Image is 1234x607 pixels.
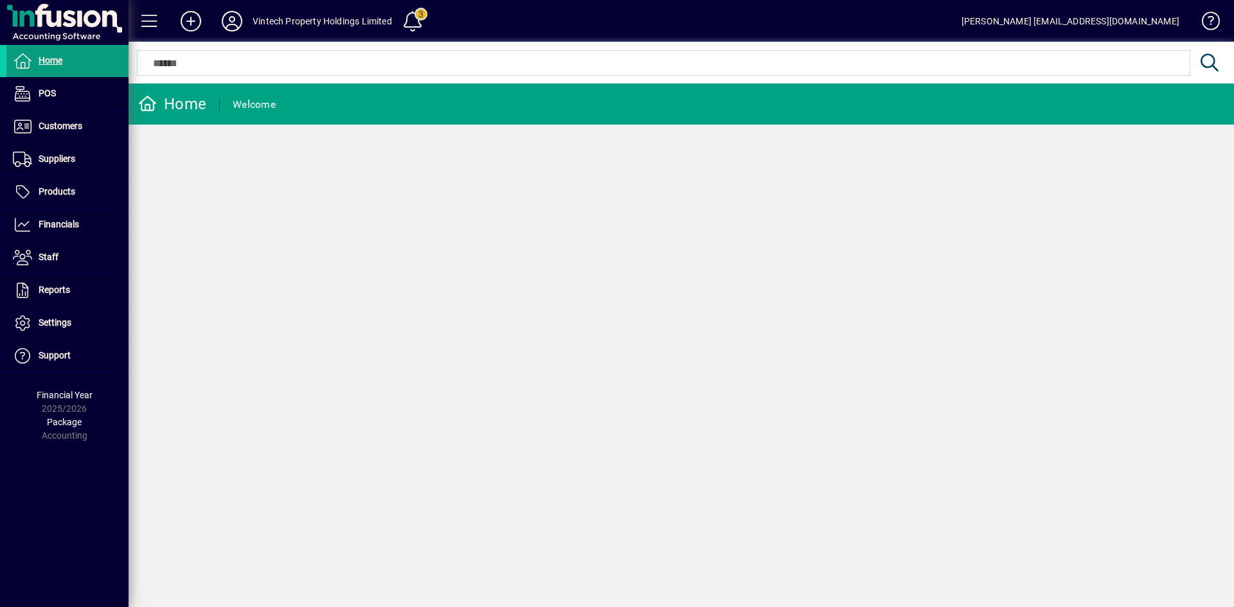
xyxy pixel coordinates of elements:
a: Reports [6,274,129,306]
a: Staff [6,242,129,274]
a: Customers [6,110,129,143]
span: Home [39,55,62,66]
span: Settings [39,317,71,328]
span: Reports [39,285,70,295]
a: Products [6,176,129,208]
span: Suppliers [39,154,75,164]
span: Products [39,186,75,197]
a: Knowledge Base [1192,3,1218,44]
a: POS [6,78,129,110]
a: Settings [6,307,129,339]
a: Suppliers [6,143,129,175]
div: Welcome [233,94,276,115]
span: Package [47,417,82,427]
span: POS [39,88,56,98]
span: Financial Year [37,390,93,400]
div: Home [138,94,206,114]
div: Vintech Property Holdings Limited [253,11,392,31]
a: Financials [6,209,129,241]
span: Staff [39,252,58,262]
span: Support [39,350,71,360]
div: [PERSON_NAME] [EMAIL_ADDRESS][DOMAIN_NAME] [961,11,1179,31]
a: Support [6,340,129,372]
span: Financials [39,219,79,229]
button: Add [170,10,211,33]
button: Profile [211,10,253,33]
span: Customers [39,121,82,131]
